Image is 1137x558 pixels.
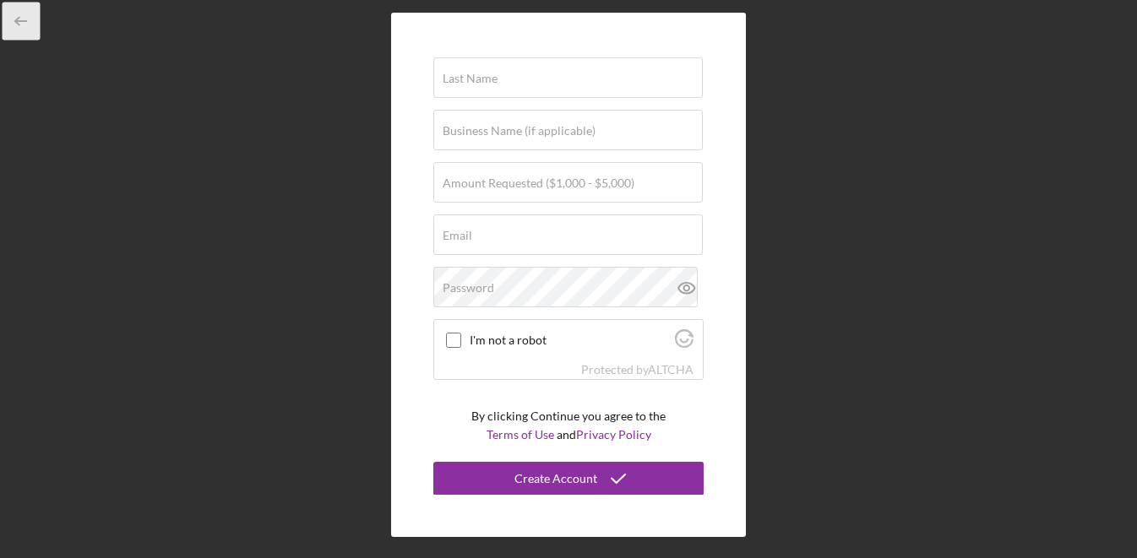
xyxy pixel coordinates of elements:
[581,363,694,377] div: Protected by
[675,336,694,350] a: Visit Altcha.org
[443,281,494,295] label: Password
[576,427,651,442] a: Privacy Policy
[471,407,666,445] p: By clicking Continue you agree to the and
[443,229,472,242] label: Email
[443,124,596,138] label: Business Name (if applicable)
[514,462,597,496] div: Create Account
[487,427,554,442] a: Terms of Use
[433,462,704,496] button: Create Account
[648,362,694,377] a: Visit Altcha.org
[443,176,634,190] label: Amount Requested ($1,000 - $5,000)
[443,72,498,85] label: Last Name
[470,333,670,347] label: I'm not a robot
